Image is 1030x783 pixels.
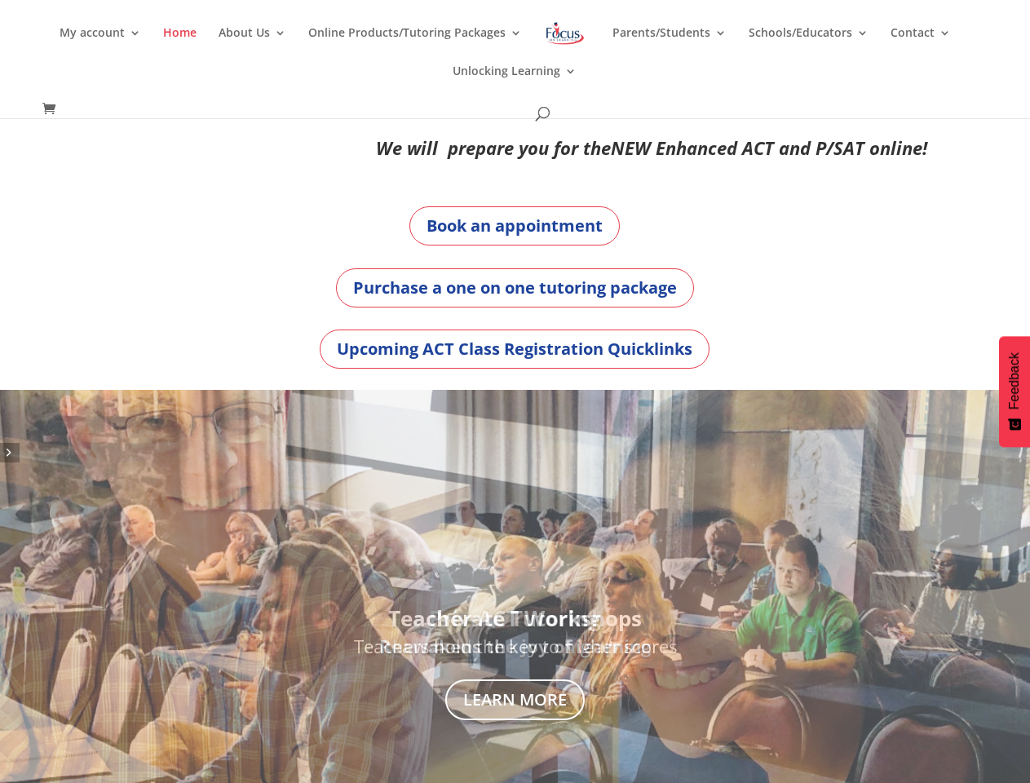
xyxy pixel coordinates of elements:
a: About Us [219,27,286,65]
a: Unlocking Learning [453,65,577,104]
em: NEW Enhanced ACT and P/SAT online! [611,135,927,160]
span: Feedback [1007,352,1022,409]
a: Online Products/Tutoring Packages [308,27,522,65]
b: Reawakens the joy of learning [379,634,651,658]
em: We will prepare you for the [376,135,611,160]
a: Upcoming ACT Class Registration Quicklinks [320,330,710,369]
a: My account [60,27,141,65]
strong: Private Tutoring [429,604,601,633]
a: Home [163,27,197,65]
a: Contact [891,27,951,65]
a: Schools/Educators [749,27,869,65]
a: Parents/Students [612,27,727,65]
a: Book an appointment [409,206,620,246]
button: Feedback - Show survey [999,336,1030,447]
img: Focus on Learning [544,19,586,48]
a: Purchase a one on one tutoring package [336,268,694,307]
a: Learn More [445,679,585,720]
